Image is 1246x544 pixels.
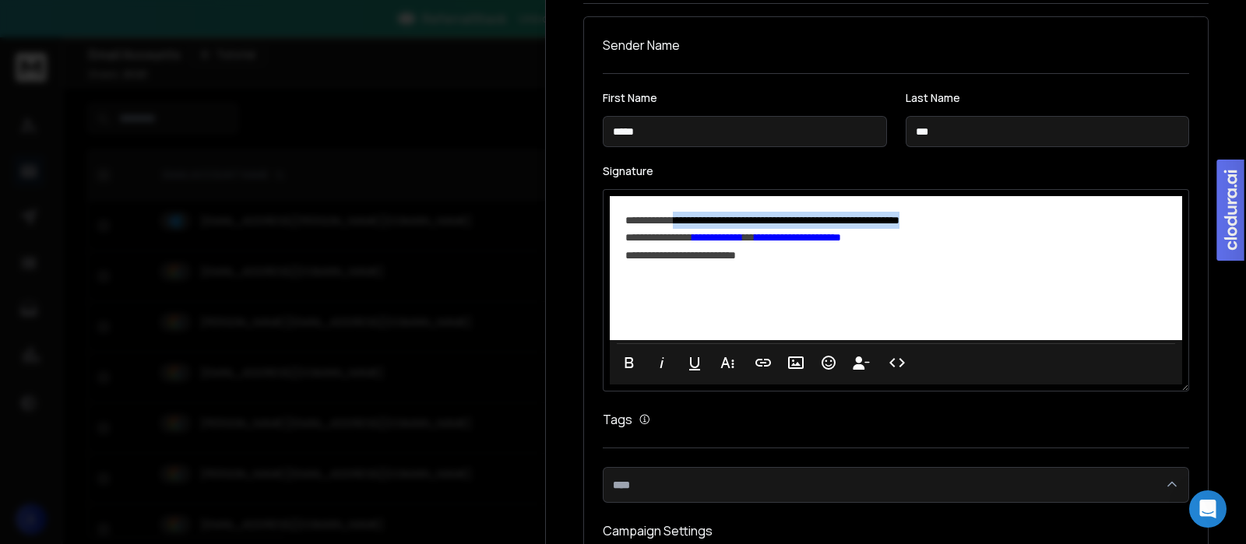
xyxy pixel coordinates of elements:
button: Insert Unsubscribe Link [847,347,876,378]
h1: Tags [603,410,632,429]
button: Bold (Ctrl+B) [614,347,644,378]
button: Emoticons [814,347,843,378]
div: Open Intercom Messenger [1189,490,1227,528]
button: More Text [713,347,742,378]
label: Signature [603,166,1189,177]
h1: Sender Name [603,36,1189,54]
button: Insert Link (Ctrl+K) [748,347,778,378]
button: Underline (Ctrl+U) [680,347,709,378]
button: Italic (Ctrl+I) [647,347,677,378]
button: Insert Image (Ctrl+P) [781,347,811,378]
label: Last Name [906,93,1190,104]
label: First Name [603,93,887,104]
h1: Campaign Settings [603,521,1189,540]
